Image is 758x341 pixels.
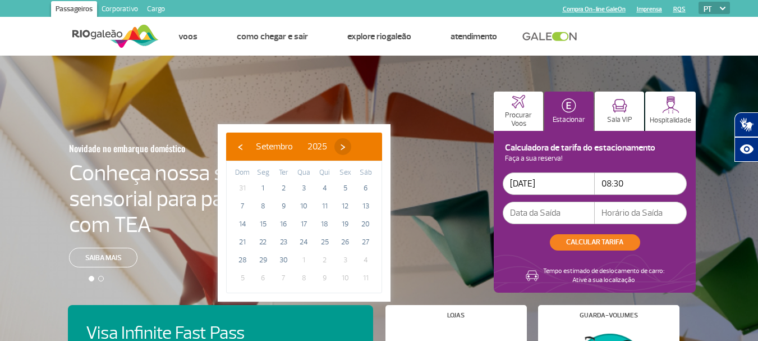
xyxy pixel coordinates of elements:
[357,197,375,215] span: 13
[316,269,334,287] span: 9
[316,179,334,197] span: 4
[595,172,687,195] input: Horário da Entrada
[357,179,375,197] span: 6
[295,251,313,269] span: 1
[232,138,249,155] button: ‹
[503,145,687,151] h4: Calculadora de tarifa do estacionamento
[336,233,354,251] span: 26
[503,172,595,195] input: Data de Entrada
[637,6,662,13] a: Imprensa
[232,139,351,151] bs-datepicker-navigation-view: ​ ​ ​
[274,215,292,233] span: 16
[274,251,292,269] span: 30
[51,1,97,19] a: Passageiros
[232,167,253,179] th: weekday
[595,202,687,224] input: Horário da Saída
[543,267,664,285] p: Tempo estimado de deslocamento de carro: Ative a sua localização
[69,248,137,267] a: Saiba mais
[612,99,627,113] img: vipRoom.svg
[336,215,354,233] span: 19
[254,179,272,197] span: 1
[295,233,313,251] span: 24
[563,6,626,13] a: Compra On-line GaleOn
[295,269,313,287] span: 8
[316,197,334,215] span: 11
[249,138,300,155] button: Setembro
[274,179,292,197] span: 2
[295,179,313,197] span: 3
[734,112,758,162] div: Plugin de acessibilidade da Hand Talk.
[355,167,376,179] th: weekday
[254,269,272,287] span: 6
[294,167,315,179] th: weekday
[357,215,375,233] span: 20
[734,112,758,137] button: Abrir tradutor de língua de sinais.
[512,95,525,108] img: airplaneHome.svg
[662,96,679,113] img: hospitality.svg
[233,269,251,287] span: 5
[562,98,576,113] img: carParkingHomeActive.svg
[447,312,465,319] h4: Lojas
[595,92,644,131] button: Sala VIP
[254,233,272,251] span: 22
[274,233,292,251] span: 23
[254,197,272,215] span: 8
[336,197,354,215] span: 12
[494,92,543,131] button: Procurar Voos
[254,215,272,233] span: 15
[451,31,497,42] a: Atendimento
[645,92,696,131] button: Hospitalidade
[503,202,595,224] input: Data da Saída
[503,156,687,162] p: Faça a sua reserva!
[316,251,334,269] span: 2
[550,234,640,251] button: CALCULAR TARIFA
[218,124,391,302] bs-datepicker-container: calendar
[307,141,327,152] span: 2025
[336,269,354,287] span: 10
[178,31,197,42] a: Voos
[314,167,335,179] th: weekday
[336,251,354,269] span: 3
[254,251,272,269] span: 29
[316,233,334,251] span: 25
[143,1,169,19] a: Cargo
[274,197,292,215] span: 9
[316,215,334,233] span: 18
[69,160,311,238] h4: Conheça nossa sala sensorial para passageiros com TEA
[69,137,256,160] h3: Novidade no embarque doméstico
[357,269,375,287] span: 11
[357,251,375,269] span: 4
[233,233,251,251] span: 21
[233,197,251,215] span: 7
[233,215,251,233] span: 14
[274,269,292,287] span: 7
[607,116,632,124] p: Sala VIP
[336,179,354,197] span: 5
[97,1,143,19] a: Corporativo
[237,31,308,42] a: Como chegar e sair
[553,116,585,124] p: Estacionar
[580,312,638,319] h4: Guarda-volumes
[673,6,686,13] a: RQS
[233,251,251,269] span: 28
[347,31,411,42] a: Explore RIOgaleão
[334,138,351,155] button: ›
[233,179,251,197] span: 31
[256,141,293,152] span: Setembro
[734,137,758,162] button: Abrir recursos assistivos.
[499,111,538,128] p: Procurar Voos
[544,92,594,131] button: Estacionar
[300,138,334,155] button: 2025
[357,233,375,251] span: 27
[253,167,274,179] th: weekday
[335,167,356,179] th: weekday
[295,215,313,233] span: 17
[650,116,691,125] p: Hospitalidade
[295,197,313,215] span: 10
[273,167,294,179] th: weekday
